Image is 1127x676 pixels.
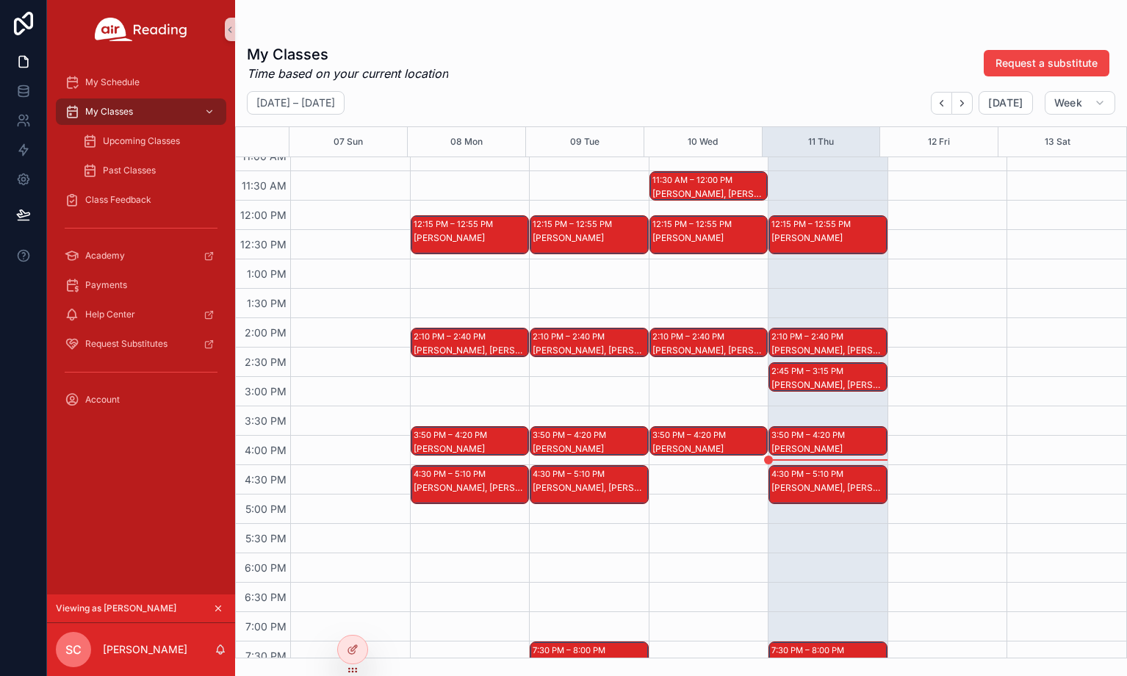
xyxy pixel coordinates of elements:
[533,643,609,658] div: 7:30 PM – 8:00 PM
[1045,127,1070,157] button: 13 Sat
[650,216,768,253] div: 12:15 PM – 12:55 PM[PERSON_NAME]
[243,297,290,309] span: 1:30 PM
[995,56,1098,71] span: Request a substitute
[769,363,887,391] div: 2:45 PM – 3:15 PM[PERSON_NAME], [PERSON_NAME]
[73,157,226,184] a: Past Classes
[931,92,952,115] button: Back
[247,44,448,65] h1: My Classes
[56,301,226,328] a: Help Center
[650,328,768,356] div: 2:10 PM – 2:40 PM[PERSON_NAME], [PERSON_NAME] P, [PERSON_NAME] L
[652,217,735,231] div: 12:15 PM – 12:55 PM
[450,127,483,157] button: 08 Mon
[242,650,290,662] span: 7:30 PM
[952,92,973,115] button: Next
[769,427,887,455] div: 3:50 PM – 4:20 PM[PERSON_NAME]
[652,443,767,455] div: [PERSON_NAME]
[928,127,950,157] button: 12 Fri
[652,232,767,244] div: [PERSON_NAME]
[533,443,647,455] div: [PERSON_NAME]
[85,394,120,406] span: Account
[411,328,529,356] div: 2:10 PM – 2:40 PM[PERSON_NAME], [PERSON_NAME] P
[247,65,448,82] em: Time based on your current location
[530,642,648,670] div: 7:30 PM – 8:00 PM
[530,427,648,455] div: 3:50 PM – 4:20 PM[PERSON_NAME]
[650,427,768,455] div: 3:50 PM – 4:20 PM[PERSON_NAME]
[85,106,133,118] span: My Classes
[533,345,647,356] div: [PERSON_NAME], [PERSON_NAME] P
[771,345,886,356] div: [PERSON_NAME], [PERSON_NAME] P, [PERSON_NAME] L
[56,187,226,213] a: Class Feedback
[56,98,226,125] a: My Classes
[56,603,176,614] span: Viewing as [PERSON_NAME]
[237,209,290,221] span: 12:00 PM
[570,127,599,157] button: 09 Tue
[808,127,834,157] button: 11 Thu
[533,482,647,494] div: [PERSON_NAME], [PERSON_NAME]
[530,216,648,253] div: 12:15 PM – 12:55 PM[PERSON_NAME]
[771,482,886,494] div: [PERSON_NAME], [PERSON_NAME]
[769,216,887,253] div: 12:15 PM – 12:55 PM[PERSON_NAME]
[769,466,887,503] div: 4:30 PM – 5:10 PM[PERSON_NAME], [PERSON_NAME]
[56,386,226,413] a: Account
[414,345,528,356] div: [PERSON_NAME], [PERSON_NAME] P
[85,338,168,350] span: Request Substitutes
[241,561,290,574] span: 6:00 PM
[85,76,140,88] span: My Schedule
[411,427,529,455] div: 3:50 PM – 4:20 PM[PERSON_NAME]
[530,328,648,356] div: 2:10 PM – 2:40 PM[PERSON_NAME], [PERSON_NAME] P
[414,482,528,494] div: [PERSON_NAME], [PERSON_NAME]
[414,467,489,481] div: 4:30 PM – 5:10 PM
[771,643,848,658] div: 7:30 PM – 8:00 PM
[414,217,497,231] div: 12:15 PM – 12:55 PM
[533,467,608,481] div: 4:30 PM – 5:10 PM
[241,356,290,368] span: 2:30 PM
[243,267,290,280] span: 1:00 PM
[238,150,290,162] span: 11:00 AM
[650,172,768,200] div: 11:30 AM – 12:00 PM[PERSON_NAME], [PERSON_NAME]
[652,329,728,344] div: 2:10 PM – 2:40 PM
[56,272,226,298] a: Payments
[988,96,1023,109] span: [DATE]
[688,127,718,157] button: 10 Wed
[103,135,180,147] span: Upcoming Classes
[238,179,290,192] span: 11:30 AM
[47,59,235,432] div: scrollable content
[771,232,886,244] div: [PERSON_NAME]
[237,238,290,251] span: 12:30 PM
[241,414,290,427] span: 3:30 PM
[771,428,849,442] div: 3:50 PM – 4:20 PM
[242,503,290,515] span: 5:00 PM
[414,443,528,455] div: [PERSON_NAME]
[73,128,226,154] a: Upcoming Classes
[979,91,1032,115] button: [DATE]
[85,309,135,320] span: Help Center
[533,428,610,442] div: 3:50 PM – 4:20 PM
[771,217,854,231] div: 12:15 PM – 12:55 PM
[334,127,363,157] div: 07 Sun
[241,385,290,398] span: 3:00 PM
[56,242,226,269] a: Academy
[771,443,886,455] div: [PERSON_NAME]
[414,232,528,244] div: [PERSON_NAME]
[241,326,290,339] span: 2:00 PM
[533,217,616,231] div: 12:15 PM – 12:55 PM
[530,466,648,503] div: 4:30 PM – 5:10 PM[PERSON_NAME], [PERSON_NAME]
[769,328,887,356] div: 2:10 PM – 2:40 PM[PERSON_NAME], [PERSON_NAME] P, [PERSON_NAME] L
[85,194,151,206] span: Class Feedback
[1054,96,1082,109] span: Week
[652,188,767,200] div: [PERSON_NAME], [PERSON_NAME]
[771,379,886,391] div: [PERSON_NAME], [PERSON_NAME]
[103,165,156,176] span: Past Classes
[85,279,127,291] span: Payments
[241,591,290,603] span: 6:30 PM
[533,232,647,244] div: [PERSON_NAME]
[256,96,335,110] h2: [DATE] – [DATE]
[652,428,730,442] div: 3:50 PM – 4:20 PM
[242,620,290,633] span: 7:00 PM
[56,331,226,357] a: Request Substitutes
[652,345,767,356] div: [PERSON_NAME], [PERSON_NAME] P, [PERSON_NAME] L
